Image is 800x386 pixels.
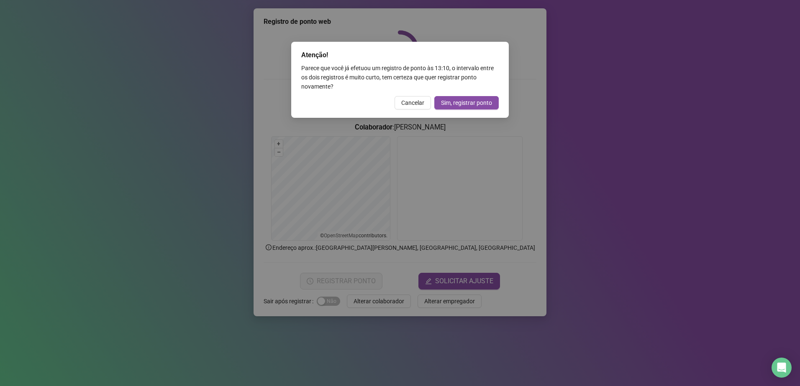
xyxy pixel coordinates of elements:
[301,63,499,91] div: Parece que você já efetuou um registro de ponto às 13:10 , o intervalo entre os dois registros é ...
[301,50,499,60] div: Atenção!
[395,96,431,109] button: Cancelar
[434,96,499,109] button: Sim, registrar ponto
[772,358,792,378] div: Open Intercom Messenger
[401,98,424,107] span: Cancelar
[441,98,492,107] span: Sim, registrar ponto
